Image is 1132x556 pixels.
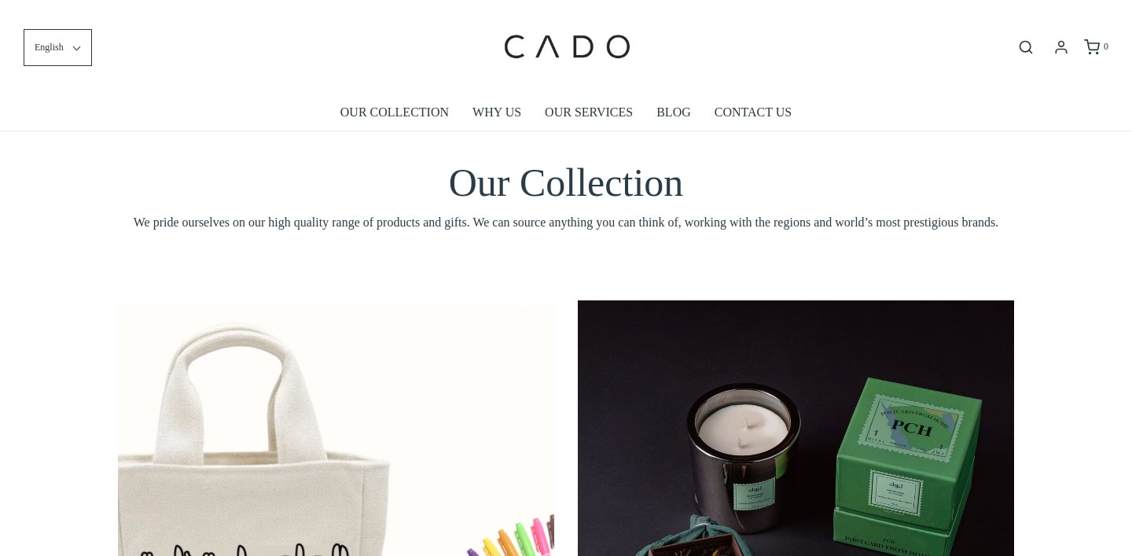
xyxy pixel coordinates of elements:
[118,212,1014,233] span: We pride ourselves on our high quality range of products and gifts. We can source anything you ca...
[1104,41,1108,52] span: 0
[472,94,521,131] a: WHY US
[1082,39,1108,55] a: 0
[340,94,449,131] a: OUR COLLECTION
[35,40,64,55] span: English
[715,94,792,131] a: CONTACT US
[545,94,633,131] a: OUR SERVICES
[656,94,691,131] a: BLOG
[499,12,633,83] img: cadogifting
[1012,39,1040,56] button: Open search bar
[449,160,684,204] span: Our Collection
[24,29,92,66] button: English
